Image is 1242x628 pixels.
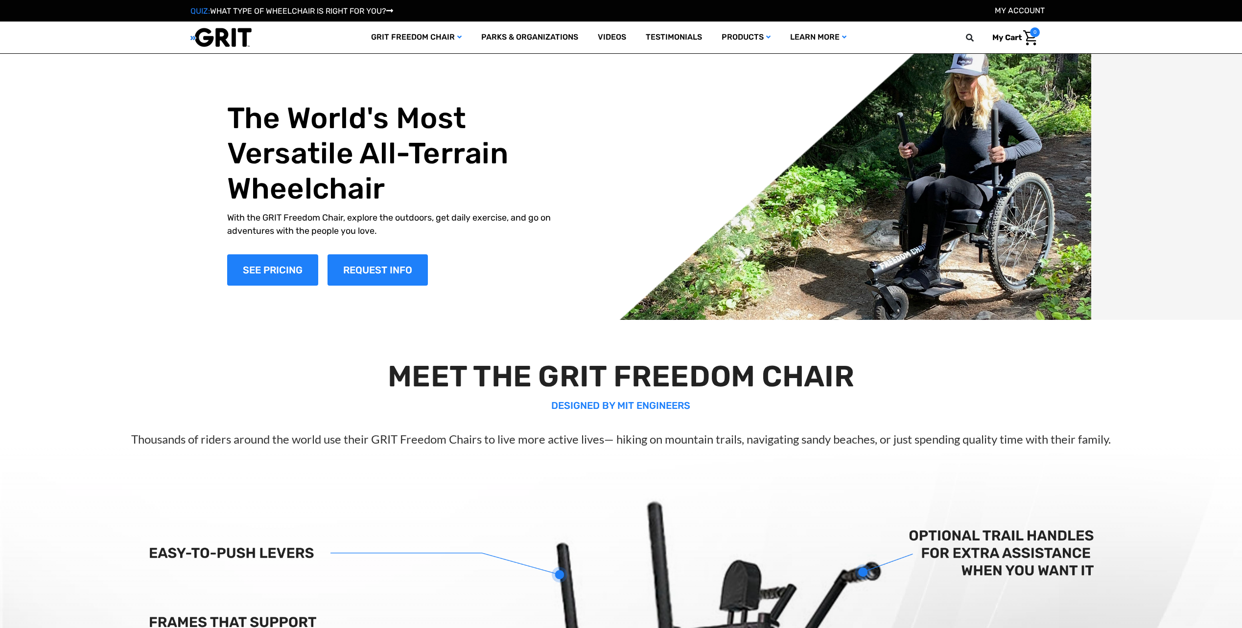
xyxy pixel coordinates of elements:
a: Parks & Organizations [471,22,588,53]
p: With the GRIT Freedom Chair, explore the outdoors, get daily exercise, and go on adventures with ... [227,211,573,238]
span: My Cart [992,33,1022,42]
h2: MEET THE GRIT FREEDOM CHAIR [31,359,1211,394]
a: Learn More [780,22,856,53]
span: QUIZ: [190,6,210,16]
a: QUIZ:WHAT TYPE OF WHEELCHAIR IS RIGHT FOR YOU? [190,6,393,16]
a: GRIT Freedom Chair [361,22,471,53]
a: Slide number 1, Request Information [328,254,428,286]
a: Testimonials [636,22,712,53]
a: Videos [588,22,636,53]
p: Thousands of riders around the world use their GRIT Freedom Chairs to live more active lives— hik... [31,430,1211,448]
input: Search [970,27,985,48]
img: GRIT All-Terrain Wheelchair and Mobility Equipment [190,27,252,47]
a: Cart with 0 items [985,27,1040,48]
p: DESIGNED BY MIT ENGINEERS [31,398,1211,413]
span: 0 [1030,27,1040,37]
a: Products [712,22,780,53]
img: Cart [1023,30,1037,45]
h1: The World's Most Versatile All-Terrain Wheelchair [227,101,573,206]
a: Shop Now [227,254,318,286]
a: Account [995,6,1045,15]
